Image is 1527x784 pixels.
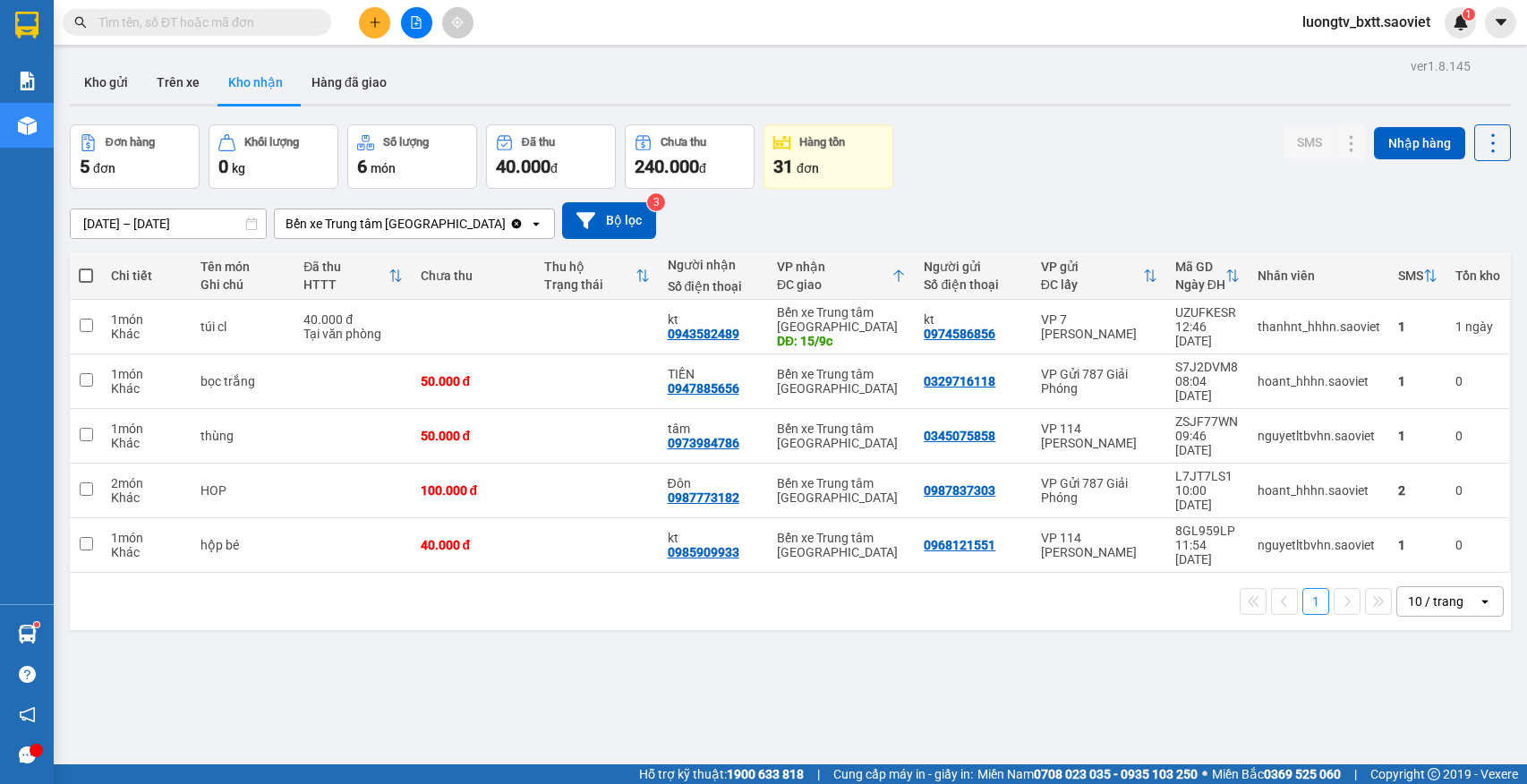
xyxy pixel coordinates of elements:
div: tâm [668,422,760,436]
div: 8GL959LP [1175,524,1240,538]
div: 0968121551 [924,538,995,552]
span: 1 [1465,8,1472,21]
strong: 0369 525 060 [1264,767,1341,781]
div: 2 [1398,483,1437,498]
span: 40.000 [496,156,550,177]
img: icon-new-feature [1453,14,1469,30]
sup: 3 [647,193,665,211]
div: 0 [1455,483,1500,498]
button: Hàng tồn31đơn [763,124,893,189]
div: 40.000 đ [421,538,526,552]
div: 100.000 đ [421,483,526,498]
div: VP Gửi 787 Giải Phóng [1041,476,1157,505]
button: Trên xe [142,61,214,104]
div: ĐC lấy [1041,277,1143,292]
span: đ [699,161,706,175]
div: HTTT [303,277,388,292]
span: Miền Nam [977,764,1198,784]
input: Tìm tên, số ĐT hoặc mã đơn [98,13,310,32]
svg: Clear value [509,217,524,231]
th: Toggle SortBy [1032,252,1166,300]
svg: open [1478,594,1492,609]
div: 1 món [111,531,183,545]
div: 0 [1455,429,1500,443]
button: caret-down [1485,7,1516,38]
div: Tồn kho [1455,268,1500,283]
span: 5 [80,156,90,177]
th: Toggle SortBy [1166,252,1249,300]
div: 08:04 [DATE] [1175,374,1240,403]
div: Người gửi [924,260,1022,274]
div: Tại văn phòng [303,327,402,341]
div: 0345075858 [924,429,995,443]
div: Chưa thu [421,268,526,283]
div: SMS [1398,268,1423,283]
div: 0 [1455,374,1500,388]
span: luongtv_bxtt.saoviet [1288,11,1445,33]
span: notification [19,706,36,723]
div: Trạng thái [544,277,636,292]
span: 31 [773,156,793,177]
button: Chưa thu240.000đ [625,124,755,189]
div: kt [668,531,760,545]
span: Hỗ trợ kỹ thuật: [639,764,804,784]
div: Số điện thoại [668,279,760,294]
img: logo-vxr [15,12,38,38]
div: Khác [111,436,183,450]
div: 50.000 đ [421,429,526,443]
div: ĐC giao [777,277,891,292]
div: Mã GD [1175,260,1225,274]
button: file-add [401,7,432,38]
div: HOP [200,483,286,498]
div: Tên món [200,260,286,274]
img: warehouse-icon [18,625,37,643]
div: hộp bé [200,538,286,552]
div: Người nhận [668,258,760,272]
th: Toggle SortBy [535,252,659,300]
div: Số điện thoại [924,277,1022,292]
div: Đôn [668,476,760,490]
div: 10 / trang [1408,592,1463,610]
div: 2 món [111,476,183,490]
th: Toggle SortBy [294,252,411,300]
div: 10:00 [DATE] [1175,483,1240,512]
span: | [1354,764,1357,784]
div: 09:46 [DATE] [1175,429,1240,457]
div: 1 [1398,429,1437,443]
span: message [19,746,36,763]
button: plus [359,7,390,38]
div: VP Gửi 787 Giải Phóng [1041,367,1157,396]
span: 240.000 [635,156,699,177]
div: 12:46 [DATE] [1175,320,1240,348]
div: TIẾN [668,367,760,381]
div: 0974586856 [924,327,995,341]
div: hoant_hhhn.saoviet [1258,483,1380,498]
div: Bến xe Trung tâm [GEOGRAPHIC_DATA] [777,367,906,396]
span: 0 [218,156,228,177]
div: 0 [1455,538,1500,552]
div: 1 [1455,320,1500,334]
span: | [817,764,820,784]
strong: 1900 633 818 [727,767,804,781]
strong: 0708 023 035 - 0935 103 250 [1034,767,1198,781]
div: 1 món [111,422,183,436]
div: Khác [111,490,183,505]
div: 1 [1398,538,1437,552]
div: Ghi chú [200,277,286,292]
div: 11:54 [DATE] [1175,538,1240,567]
button: Số lượng6món [347,124,477,189]
span: file-add [410,16,422,29]
button: 1 [1302,588,1329,615]
div: UZUFKESR [1175,305,1240,320]
button: Kho gửi [70,61,142,104]
div: 1 [1398,374,1437,388]
div: Khối lượng [244,136,299,149]
div: VP 7 [PERSON_NAME] [1041,312,1157,341]
input: Select a date range. [71,209,266,238]
span: 6 [357,156,367,177]
span: search [74,16,87,29]
span: Cung cấp máy in - giấy in: [833,764,973,784]
sup: 1 [1463,8,1475,21]
div: Bến xe Trung tâm [GEOGRAPHIC_DATA] [777,305,906,334]
div: 0329716118 [924,374,995,388]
